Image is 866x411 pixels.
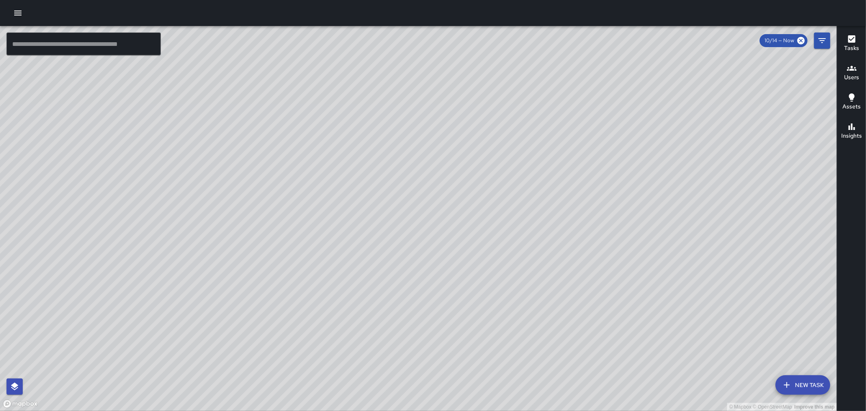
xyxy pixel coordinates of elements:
button: Insights [837,117,866,146]
h6: Insights [841,132,862,141]
span: 10/14 — Now [760,37,799,45]
button: Assets [837,88,866,117]
button: Users [837,58,866,88]
h6: Users [844,73,859,82]
div: 10/14 — Now [760,34,808,47]
button: Tasks [837,29,866,58]
button: New Task [775,375,830,395]
h6: Assets [842,102,861,111]
h6: Tasks [844,44,859,53]
button: Filters [814,32,830,49]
